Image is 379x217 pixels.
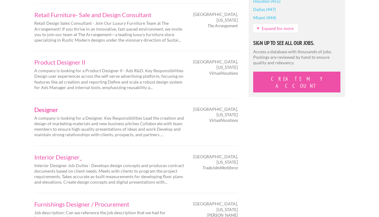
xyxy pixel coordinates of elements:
h5: Sign Up to See All Our Jobs. [253,40,340,46]
a: Expand for more [253,24,298,32]
em: VirtualVocations [209,118,238,123]
a: Furnishings Designer / Procurement [34,201,184,207]
a: Designer [34,107,184,113]
p: Retail Design Sales Consultant - Join Our Luxury Furniture Team at The Arrangement! If you thrive... [34,21,184,43]
span: [GEOGRAPHIC_DATA], [US_STATE] [193,107,238,118]
a: Product Designer II [34,59,184,65]
em: VirtualVocations [209,70,238,76]
em: The Arrangement [208,23,238,28]
a: Dallas (447) [253,5,276,13]
button: Create My Account [253,72,340,92]
a: Retail Furniture- Sale and Design Consultant [34,12,184,18]
p: Interior Designer Job Duties : Develops design concepts and produces contract documents based on ... [34,163,184,185]
a: Interior Designer_ [34,154,184,160]
p: A company is looking for a Product Designer II - Ads R&D. Key Responsibilities Design user experi... [34,68,184,90]
p: Access a database with thousands of jobs. Postings are reviewed by hand to ensure quality and rel... [253,49,340,66]
em: TradeJobsWorkforce [202,165,238,170]
span: [GEOGRAPHIC_DATA], [US_STATE] [193,201,238,212]
p: A company is looking for a Designer. Key Responsibilities Lead the creation and design of marketi... [34,115,184,138]
span: [GEOGRAPHIC_DATA], [US_STATE] [193,154,238,165]
a: Miami (444) [253,13,276,22]
span: [GEOGRAPHIC_DATA], [US_STATE] [193,59,238,70]
span: [GEOGRAPHIC_DATA], [US_STATE] [193,12,238,23]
